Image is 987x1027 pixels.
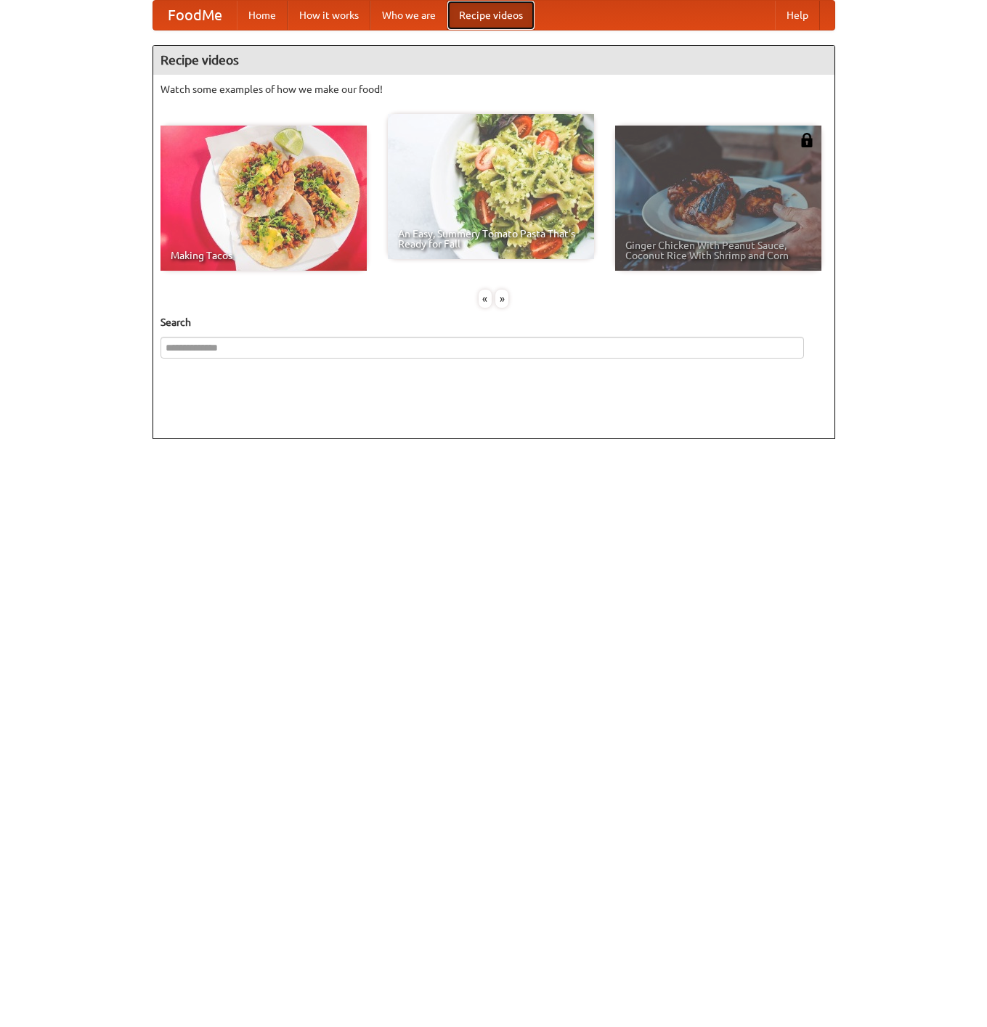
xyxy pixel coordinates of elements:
span: Making Tacos [171,250,357,261]
a: Recipe videos [447,1,535,30]
div: » [495,290,508,308]
a: Help [775,1,820,30]
a: Making Tacos [161,126,367,271]
a: How it works [288,1,370,30]
h4: Recipe videos [153,46,834,75]
a: FoodMe [153,1,237,30]
h5: Search [161,315,827,330]
a: Home [237,1,288,30]
img: 483408.png [800,133,814,147]
div: « [479,290,492,308]
a: Who we are [370,1,447,30]
a: An Easy, Summery Tomato Pasta That's Ready for Fall [388,114,594,259]
span: An Easy, Summery Tomato Pasta That's Ready for Fall [398,229,584,249]
p: Watch some examples of how we make our food! [161,82,827,97]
